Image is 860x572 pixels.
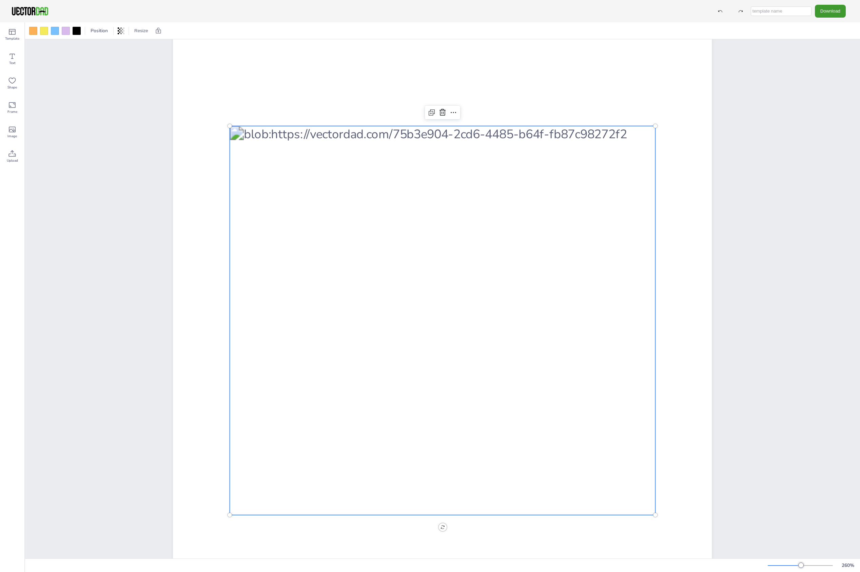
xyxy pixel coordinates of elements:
[7,134,17,139] span: Image
[840,562,856,569] div: 260 %
[11,6,49,16] img: VectorDad-1.png
[5,36,19,41] span: Template
[7,158,18,163] span: Upload
[132,25,151,36] button: Resize
[7,109,17,115] span: Frame
[7,85,17,90] span: Shape
[815,5,846,17] button: Download
[89,27,109,34] span: Position
[207,17,679,44] p: [US_STATE]
[9,60,16,66] span: Text
[751,6,812,16] input: template name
